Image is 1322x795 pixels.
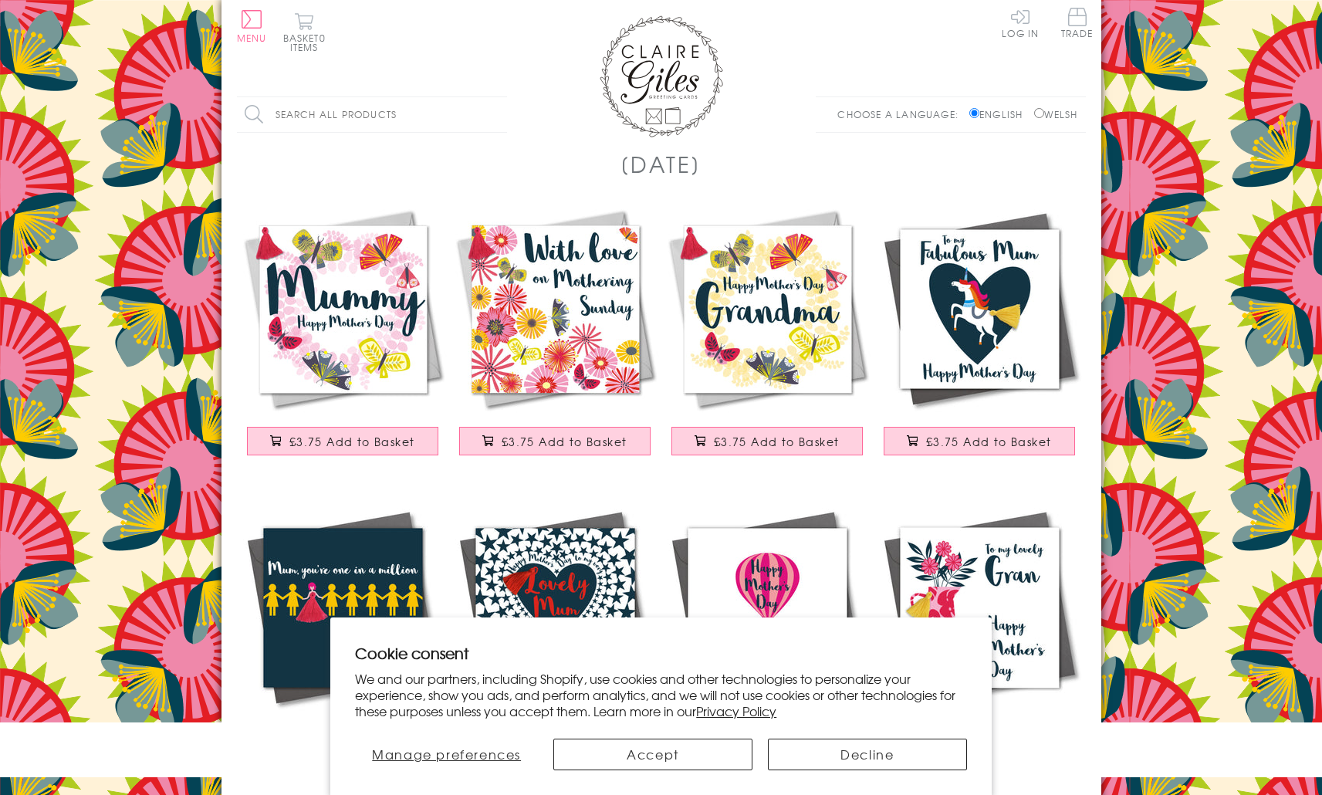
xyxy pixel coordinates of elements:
span: £3.75 Add to Basket [714,434,840,449]
p: We and our partners, including Shopify, use cookies and other technologies to personalize your ex... [355,671,967,719]
span: Trade [1061,8,1094,38]
p: Choose a language: [837,107,966,121]
h2: Cookie consent [355,642,967,664]
h1: [DATE] [620,148,702,180]
button: Accept [553,739,752,770]
button: Manage preferences [355,739,538,770]
span: 0 items [290,31,326,54]
img: Mother's Day Card, Mum, 1 in a million, Embellished with a colourful tassel [237,502,449,714]
span: £3.75 Add to Basket [926,434,1052,449]
span: £3.75 Add to Basket [289,434,415,449]
img: Mother's Day Card, Butterfly Wreath, Mummy, Embellished with a colourful tassel [237,203,449,415]
img: Mother's Day Card, Hot air balloon, Embellished with a colourful tassel [661,502,874,714]
img: Mother's Day Card, Butterfly Wreath, Grandma, Embellished with a tassel [661,203,874,415]
button: £3.75 Add to Basket [671,427,863,455]
a: Mother's Day Card, Butterfly Wreath, Mummy, Embellished with a colourful tassel £3.75 Add to Basket [237,203,449,471]
a: Log In [1002,8,1039,38]
a: Mother's Day Card, Unicorn, Fabulous Mum, Embellished with a colourful tassel £3.75 Add to Basket [874,203,1086,471]
span: £3.75 Add to Basket [502,434,627,449]
img: Mother's Day Card, Heart of Stars, Lovely Mum, Embellished with a tassel [449,502,661,714]
button: £3.75 Add to Basket [247,427,438,455]
img: Mother's Day Card, Tumbling Flowers, Mothering Sunday, Embellished with a tassel [449,203,661,415]
span: Menu [237,31,267,45]
input: English [969,108,979,118]
input: Search all products [237,97,507,132]
a: Mother's Day Card, Heart of Stars, Lovely Mum, Embellished with a tassel £3.75 Add to Basket [449,502,661,770]
input: Search [492,97,507,132]
a: Trade [1061,8,1094,41]
button: £3.75 Add to Basket [459,427,651,455]
img: Mother's Day Card, Unicorn, Fabulous Mum, Embellished with a colourful tassel [874,203,1086,415]
input: Welsh [1034,108,1044,118]
button: Decline [768,739,967,770]
a: Mother's Day Card, Flowers, Lovely Gran, Embellished with a colourful tassel £3.75 Add to Basket [874,502,1086,770]
a: Mother's Day Card, Butterfly Wreath, Grandma, Embellished with a tassel £3.75 Add to Basket [661,203,874,471]
label: Welsh [1034,107,1078,121]
button: Basket0 items [283,12,326,52]
label: English [969,107,1030,121]
button: £3.75 Add to Basket [884,427,1075,455]
img: Claire Giles Greetings Cards [600,15,723,137]
a: Mother's Day Card, Tumbling Flowers, Mothering Sunday, Embellished with a tassel £3.75 Add to Basket [449,203,661,471]
button: Menu [237,10,267,42]
span: Manage preferences [372,745,521,763]
img: Mother's Day Card, Flowers, Lovely Gran, Embellished with a colourful tassel [874,502,1086,714]
a: Mother's Day Card, Hot air balloon, Embellished with a colourful tassel £3.75 Add to Basket [661,502,874,770]
a: Mother's Day Card, Mum, 1 in a million, Embellished with a colourful tassel £3.75 Add to Basket [237,502,449,770]
a: Privacy Policy [696,702,776,720]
